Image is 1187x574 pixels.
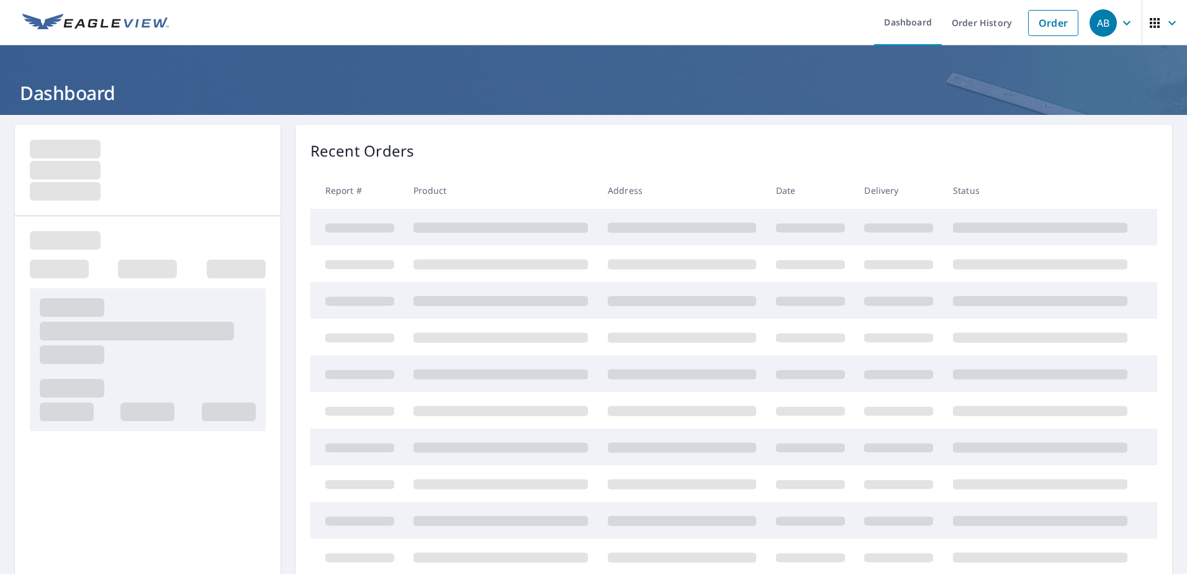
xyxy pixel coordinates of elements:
th: Date [766,172,855,209]
th: Delivery [854,172,943,209]
th: Report # [310,172,404,209]
h1: Dashboard [15,80,1172,106]
img: EV Logo [22,14,169,32]
a: Order [1028,10,1078,36]
th: Status [943,172,1137,209]
div: AB [1090,9,1117,37]
th: Product [404,172,598,209]
p: Recent Orders [310,140,415,162]
th: Address [598,172,766,209]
